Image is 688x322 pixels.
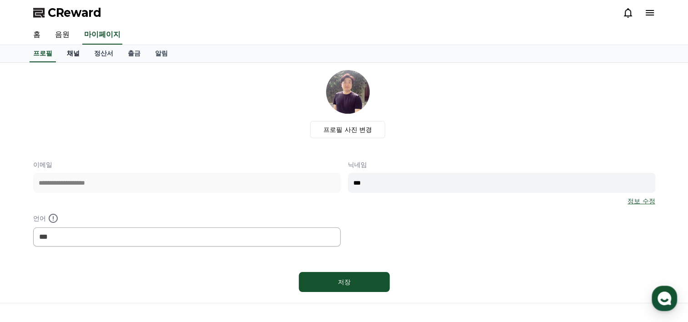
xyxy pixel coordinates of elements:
[326,70,370,114] img: profile_image
[117,247,175,269] a: 설정
[121,45,148,62] a: 출금
[26,25,48,45] a: 홈
[317,277,372,287] div: 저장
[48,25,77,45] a: 음원
[628,196,655,206] a: 정보 수정
[33,160,341,169] p: 이메일
[87,45,121,62] a: 정산서
[82,25,122,45] a: 마이페이지
[83,261,94,268] span: 대화
[33,213,341,224] p: 언어
[348,160,655,169] p: 닉네임
[310,121,385,138] label: 프로필 사진 변경
[33,5,101,20] a: CReward
[60,247,117,269] a: 대화
[148,45,175,62] a: 알림
[299,272,390,292] button: 저장
[60,45,87,62] a: 채널
[29,260,34,267] span: 홈
[3,247,60,269] a: 홈
[141,260,151,267] span: 설정
[48,5,101,20] span: CReward
[30,45,56,62] a: 프로필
